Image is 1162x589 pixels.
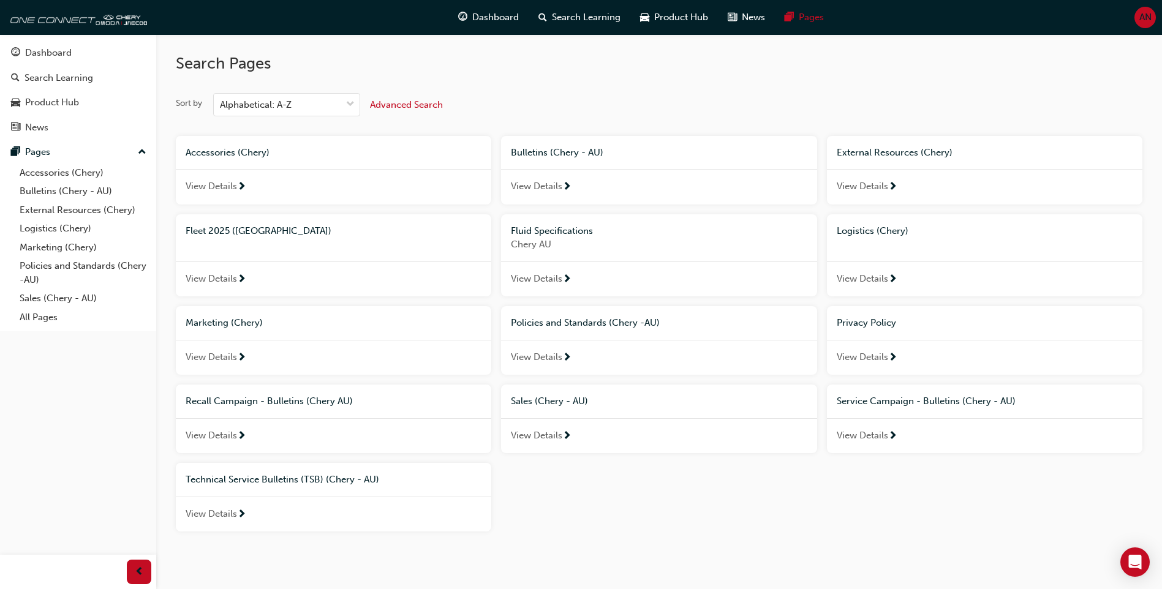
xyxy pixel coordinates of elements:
span: Fluid Specifications [511,225,593,236]
span: pages-icon [785,10,794,25]
h2: Search Pages [176,54,1142,73]
span: car-icon [11,97,20,108]
a: Technical Service Bulletins (TSB) (Chery - AU)View Details [176,463,491,531]
span: View Details [186,429,237,443]
a: Fleet 2025 ([GEOGRAPHIC_DATA])View Details [176,214,491,297]
span: next-icon [237,274,246,285]
a: All Pages [15,308,151,327]
span: news-icon [11,122,20,133]
a: Policies and Standards (Chery -AU) [15,257,151,289]
span: Dashboard [472,10,519,24]
span: next-icon [237,431,246,442]
span: Bulletins (Chery - AU) [511,147,603,158]
div: Open Intercom Messenger [1120,547,1150,577]
button: Pages [5,141,151,163]
span: next-icon [888,182,897,193]
div: Dashboard [25,46,72,60]
span: next-icon [562,182,572,193]
span: View Details [837,272,888,286]
div: News [25,121,48,135]
a: Logistics (Chery)View Details [827,214,1142,297]
span: View Details [186,179,237,193]
span: down-icon [346,97,355,113]
span: next-icon [237,182,246,193]
span: guage-icon [11,48,20,59]
a: Marketing (Chery)View Details [176,306,491,375]
span: View Details [186,507,237,521]
span: View Details [186,272,237,286]
a: Bulletins (Chery - AU)View Details [501,136,817,204]
span: Fleet 2025 ([GEOGRAPHIC_DATA]) [186,225,331,236]
span: Recall Campaign - Bulletins (Chery AU) [186,396,353,407]
span: next-icon [237,509,246,520]
span: car-icon [640,10,649,25]
button: Advanced Search [370,93,443,116]
a: Dashboard [5,42,151,64]
span: Accessories (Chery) [186,147,270,158]
span: next-icon [562,274,572,285]
a: Service Campaign - Bulletins (Chery - AU)View Details [827,385,1142,453]
a: Product Hub [5,91,151,114]
a: guage-iconDashboard [448,5,529,30]
span: search-icon [538,10,547,25]
span: View Details [511,350,562,364]
button: DashboardSearch LearningProduct HubNews [5,39,151,141]
span: AN [1139,10,1152,24]
span: View Details [186,350,237,364]
span: pages-icon [11,147,20,158]
span: View Details [837,429,888,443]
img: oneconnect [6,5,147,29]
button: AN [1134,7,1156,28]
a: Fluid SpecificationsChery AUView Details [501,214,817,297]
span: External Resources (Chery) [837,147,953,158]
span: Service Campaign - Bulletins (Chery - AU) [837,396,1016,407]
span: Privacy Policy [837,317,896,328]
a: pages-iconPages [775,5,834,30]
a: News [5,116,151,139]
span: Marketing (Chery) [186,317,263,328]
span: Policies and Standards (Chery -AU) [511,317,660,328]
span: next-icon [888,353,897,364]
span: Chery AU [511,238,807,252]
a: Accessories (Chery) [15,163,151,182]
span: next-icon [562,353,572,364]
span: Advanced Search [370,99,443,110]
span: up-icon [138,144,146,160]
span: View Details [837,179,888,193]
span: Technical Service Bulletins (TSB) (Chery - AU) [186,474,379,485]
span: prev-icon [135,565,144,580]
a: search-iconSearch Learning [529,5,630,30]
span: View Details [511,179,562,193]
a: Recall Campaign - Bulletins (Chery AU)View Details [176,385,491,453]
a: news-iconNews [718,5,775,30]
a: Marketing (Chery) [15,238,151,257]
span: News [742,10,765,24]
span: Sales (Chery - AU) [511,396,588,407]
span: Product Hub [654,10,708,24]
span: View Details [511,429,562,443]
div: Alphabetical: A-Z [220,98,292,112]
div: Pages [25,145,50,159]
a: External Resources (Chery)View Details [827,136,1142,204]
span: View Details [837,350,888,364]
span: View Details [511,272,562,286]
div: Sort by [176,97,202,110]
span: guage-icon [458,10,467,25]
a: External Resources (Chery) [15,201,151,220]
a: Search Learning [5,67,151,89]
span: Logistics (Chery) [837,225,908,236]
a: Accessories (Chery)View Details [176,136,491,204]
a: Bulletins (Chery - AU) [15,182,151,201]
span: Pages [799,10,824,24]
a: car-iconProduct Hub [630,5,718,30]
span: news-icon [728,10,737,25]
a: Sales (Chery - AU) [15,289,151,308]
span: Search Learning [552,10,621,24]
span: next-icon [888,274,897,285]
div: Product Hub [25,96,79,110]
span: next-icon [888,431,897,442]
span: next-icon [237,353,246,364]
a: Sales (Chery - AU)View Details [501,385,817,453]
